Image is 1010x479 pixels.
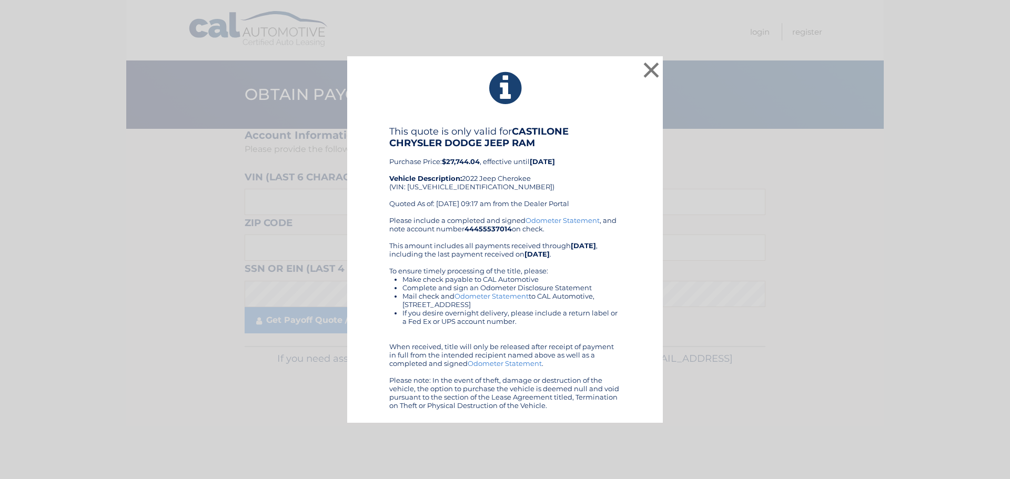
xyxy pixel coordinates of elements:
button: × [641,59,662,80]
b: [DATE] [571,241,596,250]
b: $27,744.04 [442,157,480,166]
div: Please include a completed and signed , and note account number on check. This amount includes al... [389,216,621,410]
h4: This quote is only valid for [389,126,621,149]
a: Odometer Statement [526,216,600,225]
li: Complete and sign an Odometer Disclosure Statement [402,283,621,292]
b: 44455537014 [464,225,512,233]
div: Purchase Price: , effective until 2022 Jeep Cherokee (VIN: [US_VEHICLE_IDENTIFICATION_NUMBER]) Qu... [389,126,621,216]
b: [DATE] [524,250,550,258]
li: If you desire overnight delivery, please include a return label or a Fed Ex or UPS account number. [402,309,621,325]
strong: Vehicle Description: [389,174,462,182]
b: CASTILONE CHRYSLER DODGE JEEP RAM [389,126,569,149]
a: Odometer Statement [454,292,529,300]
li: Make check payable to CAL Automotive [402,275,621,283]
li: Mail check and to CAL Automotive, [STREET_ADDRESS] [402,292,621,309]
b: [DATE] [530,157,555,166]
a: Odometer Statement [468,359,542,368]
